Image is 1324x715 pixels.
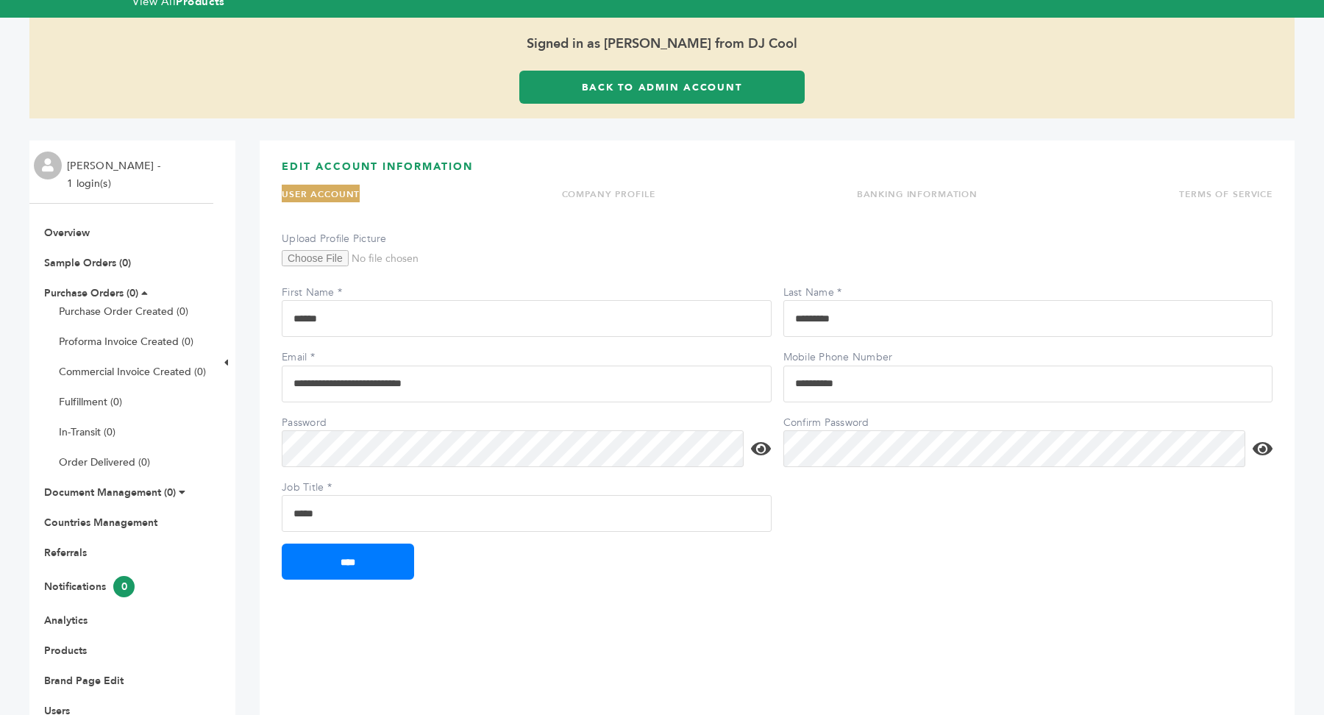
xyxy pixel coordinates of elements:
[282,285,385,300] label: First Name
[44,613,88,627] a: Analytics
[34,152,62,179] img: profile.png
[857,188,978,200] a: BANKING INFORMATION
[282,188,360,200] a: USER ACCOUNT
[67,157,164,193] li: [PERSON_NAME] - 1 login(s)
[282,416,385,430] label: Password
[59,395,122,409] a: Fulfillment (0)
[44,644,87,658] a: Products
[59,425,115,439] a: In-Transit (0)
[44,580,135,594] a: Notifications0
[44,546,87,560] a: Referrals
[29,18,1295,71] span: Signed in as [PERSON_NAME] from DJ Cool
[783,285,886,300] label: Last Name
[59,365,206,379] a: Commercial Invoice Created (0)
[519,71,805,104] a: Back to Admin Account
[562,188,655,200] a: COMPANY PROFILE
[282,350,385,365] label: Email
[44,516,157,530] a: Countries Management
[783,416,886,430] label: Confirm Password
[44,226,90,240] a: Overview
[59,455,150,469] a: Order Delivered (0)
[44,674,124,688] a: Brand Page Edit
[44,256,131,270] a: Sample Orders (0)
[59,335,193,349] a: Proforma Invoice Created (0)
[44,485,176,499] a: Document Management (0)
[282,160,1273,185] h3: EDIT ACCOUNT INFORMATION
[44,286,138,300] a: Purchase Orders (0)
[282,480,385,495] label: Job Title
[1179,188,1273,200] a: TERMS OF SERVICE
[59,305,188,319] a: Purchase Order Created (0)
[113,576,135,597] span: 0
[783,350,893,365] label: Mobile Phone Number
[282,232,387,246] label: Upload Profile Picture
